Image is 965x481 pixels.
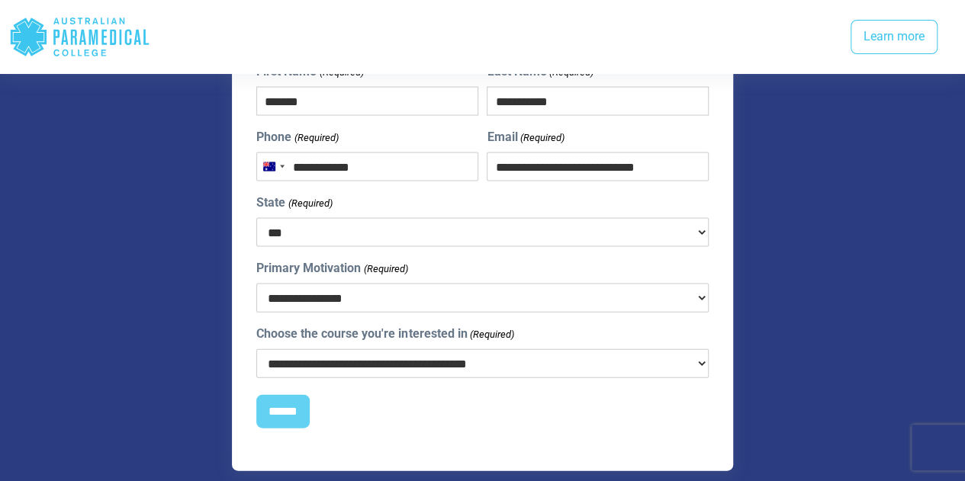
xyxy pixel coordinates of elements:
[256,194,332,212] label: State
[487,128,564,146] label: Email
[256,259,407,277] label: Primary Motivation
[9,12,150,62] div: Australian Paramedical College
[468,327,514,342] span: (Required)
[256,128,338,146] label: Phone
[257,153,289,181] button: Selected country
[362,261,408,277] span: (Required)
[293,130,339,146] span: (Required)
[287,196,333,211] span: (Required)
[256,325,513,343] label: Choose the course you're interested in
[519,130,565,146] span: (Required)
[851,20,938,55] a: Learn more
